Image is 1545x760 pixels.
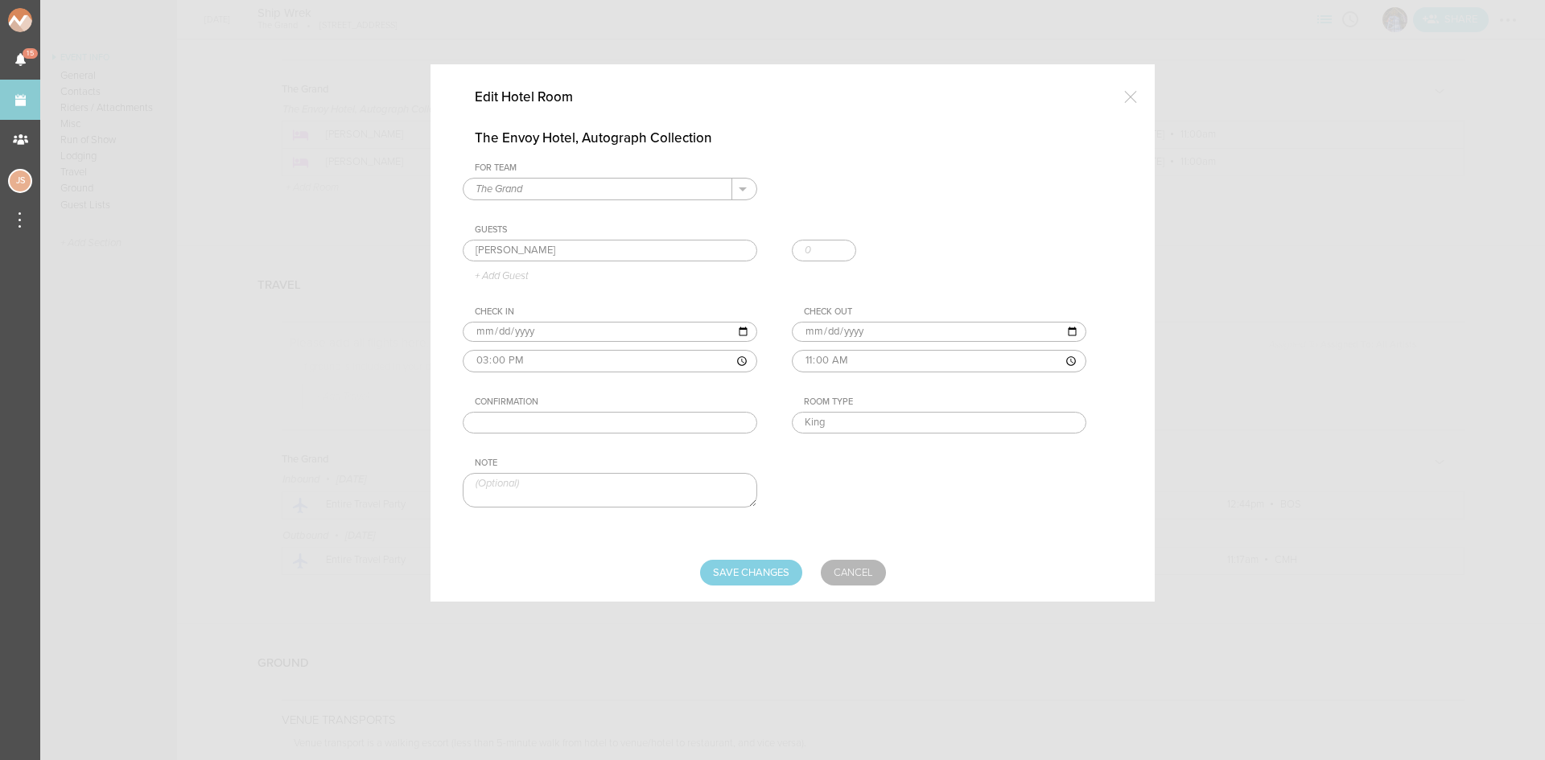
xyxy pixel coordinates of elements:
div: Jessica Smith [8,169,32,193]
div: Note [475,458,757,469]
img: NOMAD [8,8,99,32]
input: Select a Team (Required) [463,179,732,199]
div: Confirmation [475,396,757,408]
input: ––:–– –– [463,350,757,372]
div: For Team [475,162,757,174]
a: + Add Guest [463,271,529,281]
div: Check In [475,306,757,318]
input: 0 [792,240,856,262]
span: 15 [23,48,38,59]
input: Guest Name [463,240,757,262]
h4: Edit Hotel Room [475,88,597,105]
p: + Add Guest [463,269,529,282]
input: Save Changes [700,560,802,585]
h4: The Envoy Hotel, Autograph Collection [463,129,1090,162]
div: Check Out [804,306,1086,318]
div: Room Type [804,396,1086,408]
button: . [732,179,756,199]
div: Guests [475,224,1123,236]
a: Cancel [821,560,886,585]
input: ––:–– –– [792,350,1086,372]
